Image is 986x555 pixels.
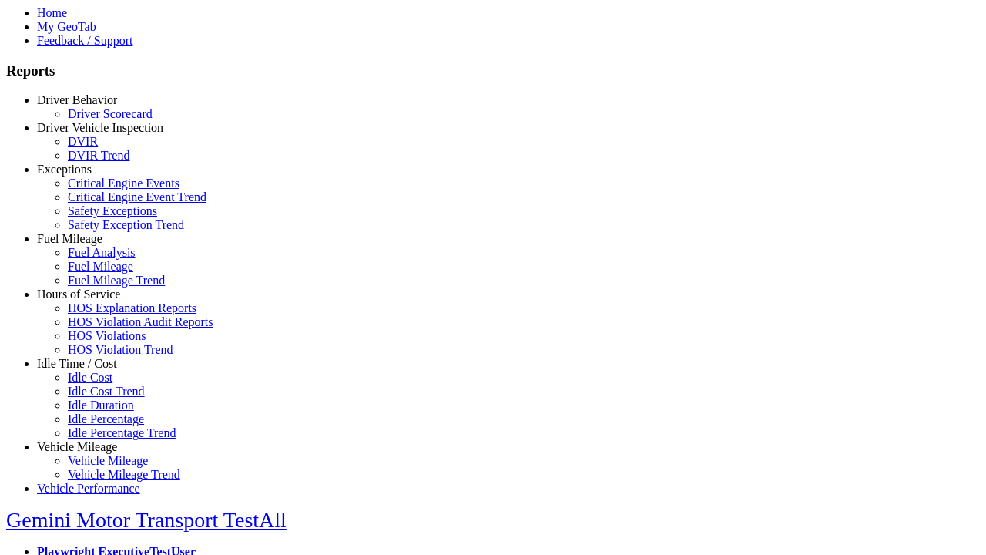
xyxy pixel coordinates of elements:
a: Idle Cost Trend [68,385,145,398]
h3: Reports [6,62,980,79]
a: Vehicle Performance [37,482,140,495]
a: Idle Percentage [68,412,144,425]
a: Gemini Motor Transport TestAll [6,508,287,532]
a: Critical Engine Events [68,177,179,190]
a: Fuel Mileage [37,232,102,245]
a: Safety Exceptions [68,204,157,217]
a: HOS Explanation Reports [68,301,196,314]
a: HOS Violation Trend [68,343,173,356]
a: DVIR [68,135,98,148]
a: DVIR Trend [68,149,129,162]
a: Driver Behavior [37,93,117,106]
a: Fuel Mileage [68,260,133,273]
a: Critical Engine Event Trend [68,190,206,203]
a: Hours of Service [37,288,120,301]
a: Driver Scorecard [68,107,153,120]
a: Idle Cost [68,371,112,384]
a: Fuel Analysis [68,246,136,259]
a: Idle Time / Cost [37,357,117,370]
a: Exceptions [37,163,92,176]
a: Feedback / Support [37,34,132,47]
a: Idle Duration [68,399,134,412]
a: Vehicle Mileage [37,440,117,453]
a: HOS Violations [68,329,146,342]
a: Idle Percentage Trend [68,426,176,439]
a: Vehicle Mileage [68,454,148,467]
a: Vehicle Mileage Trend [68,468,180,481]
a: Safety Exception Trend [68,218,184,231]
a: My GeoTab [37,20,96,33]
a: Home [37,6,67,19]
a: Driver Vehicle Inspection [37,121,163,134]
a: HOS Violation Audit Reports [68,315,213,328]
a: Fuel Mileage Trend [68,274,165,287]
